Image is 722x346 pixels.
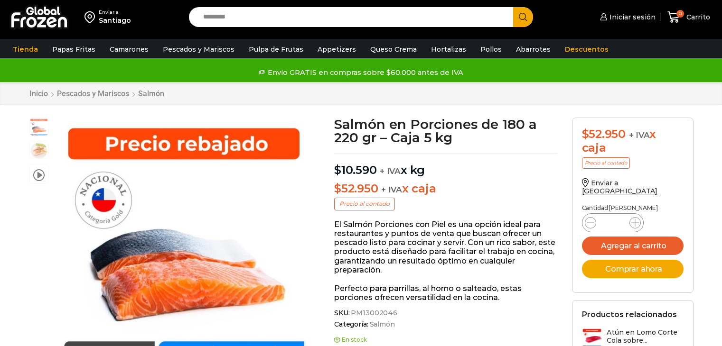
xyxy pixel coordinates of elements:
[598,8,656,27] a: Iniciar sesión
[582,157,630,169] p: Precio al contado
[334,198,395,210] p: Precio al contado
[582,127,684,155] div: x caja
[665,6,713,28] a: 0 Carrito
[426,40,471,58] a: Hortalizas
[366,40,422,58] a: Queso Crema
[582,260,684,278] button: Comprar ahora
[582,127,626,141] bdi: 52.950
[84,9,99,25] img: address-field-icon.svg
[334,337,558,343] p: En stock
[99,9,131,16] div: Enviar a
[334,284,558,302] p: Perfecto para parrillas, al horno o salteado, estas porciones ofrecen versatilidad en la cocina.
[8,40,43,58] a: Tienda
[334,163,341,177] span: $
[476,40,506,58] a: Pollos
[313,40,361,58] a: Appetizers
[29,118,48,137] span: salmon porcion
[511,40,555,58] a: Abarrotes
[349,309,397,317] span: PM13002046
[582,310,677,319] h2: Productos relacionados
[29,141,48,160] span: plato-salmon
[604,216,622,229] input: Product quantity
[29,89,48,98] a: Inicio
[99,16,131,25] div: Santiago
[47,40,100,58] a: Papas Fritas
[560,40,613,58] a: Descuentos
[513,7,533,27] button: Search button
[334,182,341,195] span: $
[368,320,395,328] a: Salmón
[334,182,558,196] p: x caja
[582,237,684,255] button: Agregar al carrito
[334,309,558,317] span: SKU:
[334,154,558,177] p: x kg
[334,220,558,274] p: El Salmón Porciones con Piel es una opción ideal para restaurantes y puntos de venta que buscan o...
[105,40,153,58] a: Camarones
[582,179,658,195] a: Enviar a [GEOGRAPHIC_DATA]
[334,163,376,177] bdi: 10.590
[582,127,589,141] span: $
[381,185,402,194] span: + IVA
[56,89,130,98] a: Pescados y Mariscos
[334,182,378,195] bdi: 52.950
[582,205,684,211] p: Cantidad [PERSON_NAME]
[607,328,684,345] h3: Atún en Lomo Corte Cola sobre...
[138,89,165,98] a: Salmón
[629,130,650,140] span: + IVA
[158,40,239,58] a: Pescados y Mariscos
[334,118,558,144] h1: Salmón en Porciones de 180 a 220 gr – Caja 5 kg
[29,89,165,98] nav: Breadcrumb
[684,12,710,22] span: Carrito
[244,40,308,58] a: Pulpa de Frutas
[380,166,401,176] span: + IVA
[676,10,684,18] span: 0
[607,12,656,22] span: Iniciar sesión
[334,320,558,328] span: Categoría:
